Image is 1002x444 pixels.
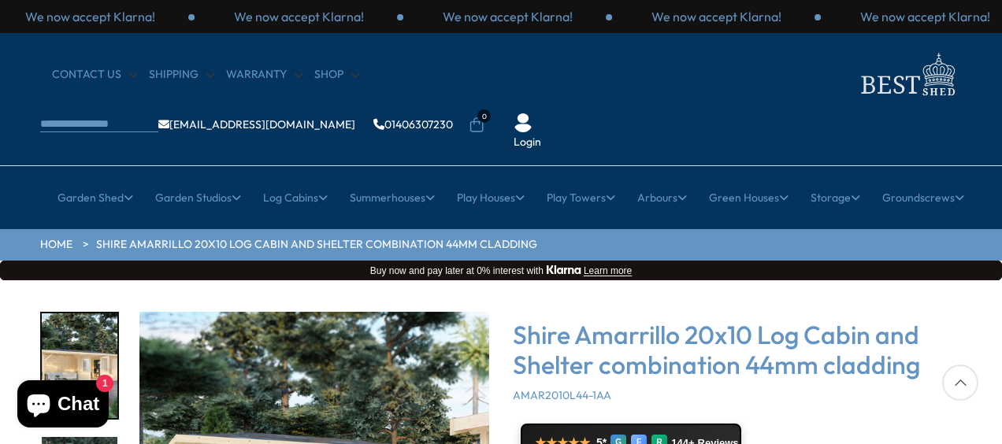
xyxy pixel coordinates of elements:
[709,178,789,217] a: Green Houses
[651,8,781,25] p: We now accept Klarna!
[25,8,155,25] p: We now accept Klarna!
[158,119,355,130] a: [EMAIL_ADDRESS][DOMAIN_NAME]
[40,312,119,420] div: 1 / 8
[373,119,453,130] a: 01406307230
[96,237,537,253] a: Shire Amarrillo 20x10 Log Cabin and Shelter combination 44mm cladding
[612,8,821,25] div: 3 / 3
[350,178,435,217] a: Summerhouses
[149,67,214,83] a: Shipping
[52,67,137,83] a: CONTACT US
[195,8,403,25] div: 1 / 3
[637,178,687,217] a: Arbours
[443,8,573,25] p: We now accept Klarna!
[513,388,611,402] span: AMAR2010L44-1AA
[403,8,612,25] div: 2 / 3
[155,178,241,217] a: Garden Studios
[811,178,860,217] a: Storage
[40,237,72,253] a: HOME
[547,178,615,217] a: Play Towers
[314,67,359,83] a: Shop
[226,67,302,83] a: Warranty
[234,8,364,25] p: We now accept Klarna!
[477,109,491,123] span: 0
[13,380,113,431] inbox-online-store-chat: Shopify online store chat
[469,117,484,133] a: 0
[860,8,990,25] p: We now accept Klarna!
[263,178,328,217] a: Log Cabins
[58,178,133,217] a: Garden Shed
[513,320,962,380] h3: Shire Amarrillo 20x10 Log Cabin and Shelter combination 44mm cladding
[514,135,541,150] a: Login
[882,178,964,217] a: Groundscrews
[852,49,962,100] img: logo
[42,313,117,418] img: Amarillo3x5_9-2_5-1sq_ac2b59b3-6f5c-425c-a9ec-e4f0ea29a716_200x200.jpg
[514,113,533,132] img: User Icon
[457,178,525,217] a: Play Houses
